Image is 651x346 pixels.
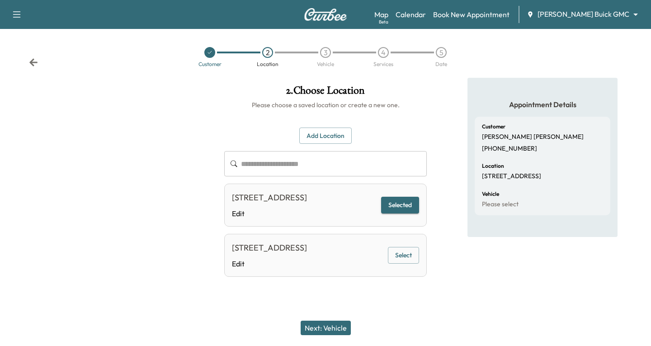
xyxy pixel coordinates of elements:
[482,133,584,141] p: [PERSON_NAME] [PERSON_NAME]
[224,85,427,100] h1: 2 . Choose Location
[538,9,629,19] span: [PERSON_NAME] Buick GMC
[378,47,389,58] div: 4
[257,62,278,67] div: Location
[232,258,307,269] a: Edit
[232,242,307,254] div: [STREET_ADDRESS]
[304,8,347,21] img: Curbee Logo
[475,100,610,109] h5: Appointment Details
[301,321,351,335] button: Next: Vehicle
[482,172,541,180] p: [STREET_ADDRESS]
[435,62,447,67] div: Date
[482,191,499,197] h6: Vehicle
[320,47,331,58] div: 3
[482,124,505,129] h6: Customer
[262,47,273,58] div: 2
[224,100,427,109] h6: Please choose a saved location or create a new one.
[381,197,419,213] button: Selected
[388,247,419,264] button: Select
[299,128,352,144] button: Add Location
[198,62,222,67] div: Customer
[29,58,38,67] div: Back
[379,19,388,25] div: Beta
[482,200,519,209] p: Please select
[374,9,388,20] a: MapBeta
[373,62,393,67] div: Services
[482,163,504,169] h6: Location
[396,9,426,20] a: Calendar
[317,62,334,67] div: Vehicle
[433,9,509,20] a: Book New Appointment
[232,191,307,204] div: [STREET_ADDRESS]
[482,145,537,153] p: [PHONE_NUMBER]
[436,47,447,58] div: 5
[232,208,307,219] a: Edit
